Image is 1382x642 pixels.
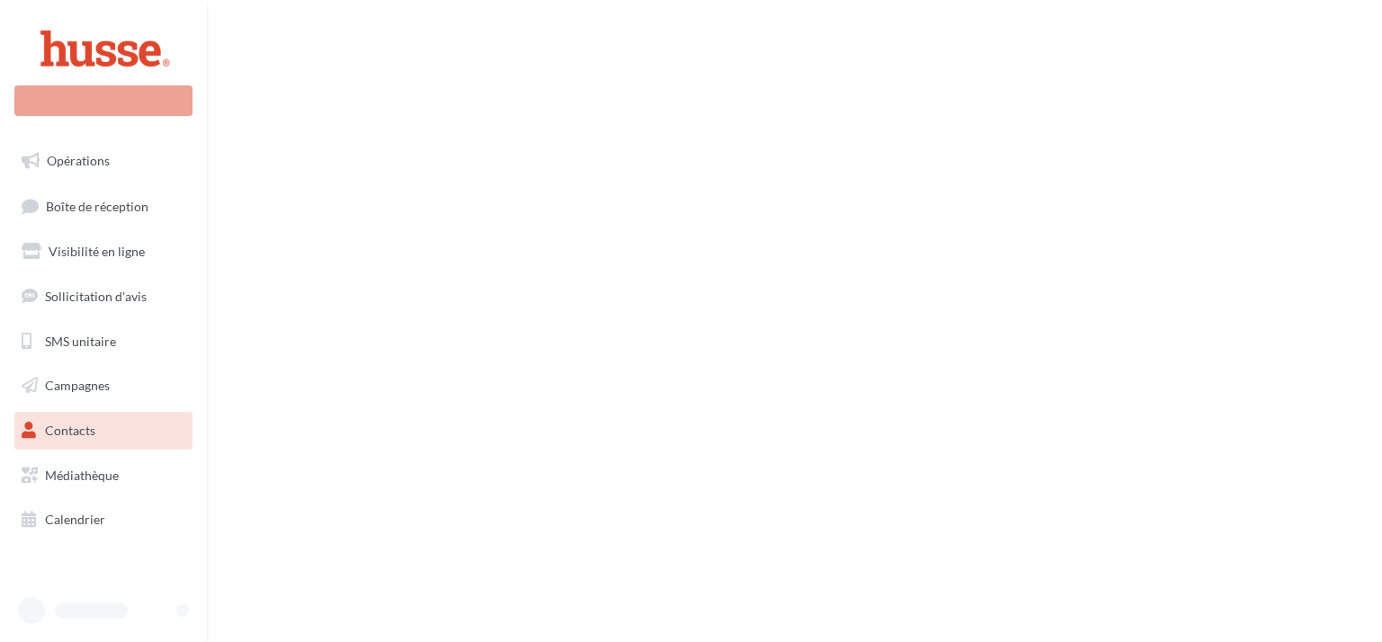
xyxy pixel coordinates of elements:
span: Sollicitation d'avis [45,289,147,304]
a: Médiathèque [11,457,196,495]
span: Boîte de réception [46,198,148,213]
a: Contacts [11,412,196,450]
span: Calendrier [45,512,105,527]
span: Opérations [47,153,110,168]
a: Opérations [11,142,196,180]
a: Calendrier [11,501,196,539]
span: Visibilité en ligne [49,244,145,259]
a: SMS unitaire [11,323,196,361]
span: Campagnes [45,378,110,393]
a: Boîte de réception [11,187,196,226]
div: Nouvelle campagne [14,85,193,116]
a: Visibilité en ligne [11,233,196,271]
span: Contacts [45,423,95,438]
a: Campagnes [11,367,196,405]
span: SMS unitaire [45,333,116,348]
a: Sollicitation d'avis [11,278,196,316]
span: Médiathèque [45,468,119,483]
